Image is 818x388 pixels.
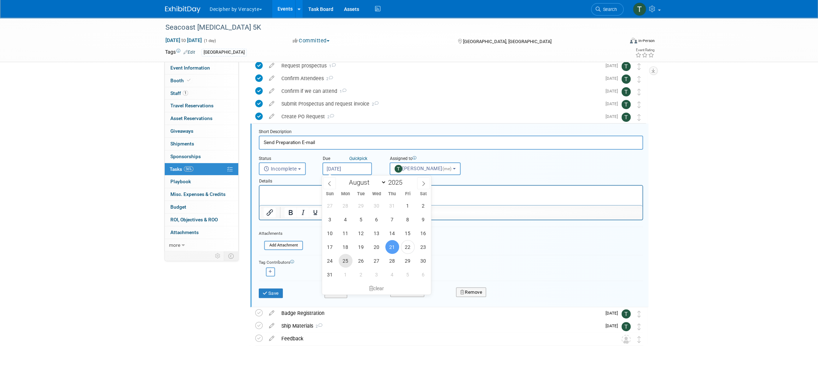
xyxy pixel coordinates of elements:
[309,208,321,217] button: Underline
[323,240,337,254] span: August 17, 2025
[278,72,601,84] div: Confirm Attendees
[354,254,368,268] span: August 26, 2025
[416,268,430,281] span: September 6, 2025
[370,268,384,281] span: September 3, 2025
[170,128,193,134] span: Giveaways
[339,226,352,240] span: August 11, 2025
[339,199,352,213] span: July 28, 2025
[265,62,278,69] a: edit
[170,166,193,172] span: Tasks
[591,3,624,16] a: Search
[637,311,641,317] i: Move task
[606,76,621,81] span: [DATE]
[180,37,187,43] span: to
[401,240,415,254] span: August 22, 2025
[323,226,337,240] span: August 10, 2025
[385,213,399,226] span: August 7, 2025
[390,156,478,162] div: Assigned to
[369,102,379,107] span: 2
[183,90,188,96] span: 1
[165,62,238,74] a: Event Information
[354,226,368,240] span: August 12, 2025
[621,335,631,344] img: Unassigned
[323,213,337,226] span: August 3, 2025
[165,100,238,112] a: Travel Reservations
[170,78,192,83] span: Booth
[259,231,303,237] div: Attachments
[322,162,372,175] input: Due Date
[637,101,641,108] i: Move task
[337,89,346,94] span: 1
[165,214,238,226] a: ROI, Objectives & ROO
[621,309,631,318] img: Tony Alvarado
[606,311,621,316] span: [DATE]
[401,254,415,268] span: August 29, 2025
[265,310,278,316] a: edit
[165,150,238,163] a: Sponsorships
[606,114,621,119] span: [DATE]
[385,226,399,240] span: August 14, 2025
[265,101,278,107] a: edit
[278,98,601,110] div: Submit Prospectus and request invoice
[401,213,415,226] span: August 8, 2025
[606,101,621,106] span: [DATE]
[264,166,297,172] span: Incomplete
[165,112,238,125] a: Asset Reservations
[582,37,655,47] div: Event Format
[165,188,238,201] a: Misc. Expenses & Credits
[385,254,399,268] span: August 28, 2025
[346,178,386,187] select: Month
[370,240,384,254] span: August 20, 2025
[621,322,631,331] img: Tony Alvarado
[416,240,430,254] span: August 23, 2025
[401,199,415,213] span: August 1, 2025
[637,89,641,95] i: Move task
[165,163,238,175] a: Tasks56%
[165,175,238,188] a: Playbook
[165,87,238,100] a: Staff1
[606,63,621,68] span: [DATE]
[203,38,216,43] span: (1 day)
[265,323,278,329] a: edit
[165,37,202,43] span: [DATE] [DATE]
[259,129,643,136] div: Short Description
[390,162,461,175] button: [PERSON_NAME](me)
[212,251,224,261] td: Personalize Event Tab Strip
[370,254,384,268] span: August 27, 2025
[416,226,430,240] span: August 16, 2025
[415,192,431,196] span: Sat
[259,162,306,175] button: Incomplete
[354,199,368,213] span: July 29, 2025
[170,115,212,121] span: Asset Reservations
[349,156,360,161] i: Quick
[184,166,193,172] span: 56%
[278,60,601,72] div: Request prospectus
[278,333,607,345] div: Feedback
[353,192,369,196] span: Tue
[463,39,551,44] span: [GEOGRAPHIC_DATA], [GEOGRAPHIC_DATA]
[170,229,199,235] span: Attachments
[621,113,631,122] img: Tony Alvarado
[322,192,338,196] span: Sun
[170,65,210,71] span: Event Information
[370,226,384,240] span: August 13, 2025
[637,63,641,70] i: Move task
[265,113,278,120] a: edit
[323,268,337,281] span: August 31, 2025
[165,125,238,137] a: Giveaways
[384,192,400,196] span: Thu
[297,208,309,217] button: Italic
[170,179,191,184] span: Playbook
[170,191,226,197] span: Misc. Expenses & Credits
[324,77,333,81] span: 2
[637,323,641,330] i: Move task
[606,89,621,94] span: [DATE]
[259,258,643,265] div: Tag Contributors
[354,240,368,254] span: August 19, 2025
[339,240,352,254] span: August 18, 2025
[165,74,238,87] a: Booth
[322,282,431,294] div: clear
[621,87,631,96] img: Tony Alvarado
[416,254,430,268] span: August 30, 2025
